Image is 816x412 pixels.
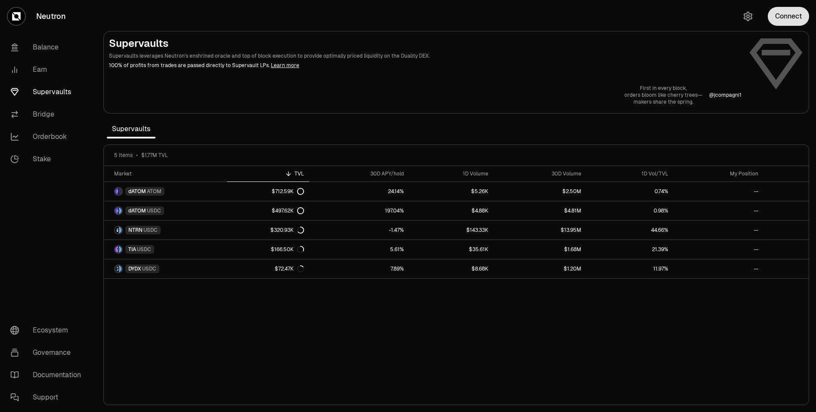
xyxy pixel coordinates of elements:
span: USDC [142,265,156,272]
p: @ jcompagni1 [709,92,742,98]
div: My Position [679,170,759,177]
a: Support [3,386,93,409]
a: Governance [3,341,93,364]
div: TVL [232,170,304,177]
img: USDC Logo [119,265,122,272]
a: 5.61% [309,240,409,259]
a: $2.50M [493,182,586,201]
a: -- [673,259,764,278]
a: $35.61K [409,240,493,259]
button: Connect [768,7,809,26]
a: -- [673,182,764,201]
a: First in every block,orders bloom like cherry trees—makers share the spring. [624,85,702,105]
div: $166.50K [271,246,304,253]
a: 7.89% [309,259,409,278]
a: Balance [3,36,93,58]
a: dATOM LogoATOM LogodATOMATOM [104,182,227,201]
a: 0.74% [586,182,673,201]
a: 21.39% [586,240,673,259]
a: $8.68K [409,259,493,278]
p: First in every block, [624,85,702,92]
a: $320.93K [227,221,309,240]
div: 30D APY/hold [314,170,404,177]
span: NTRN [128,227,143,234]
a: -1.47% [309,221,409,240]
a: $4.81M [493,201,586,220]
div: $320.93K [270,227,304,234]
p: orders bloom like cherry trees— [624,92,702,98]
span: TIA [128,246,136,253]
span: Supervaults [107,120,155,138]
a: $13.95M [493,221,586,240]
a: dATOM LogoUSDC LogodATOMUSDC [104,201,227,220]
a: DYDX LogoUSDC LogoDYDXUSDC [104,259,227,278]
h2: Supervaults [109,37,742,50]
a: 0.98% [586,201,673,220]
a: -- [673,221,764,240]
a: $166.50K [227,240,309,259]
a: $143.33K [409,221,493,240]
a: $4.88K [409,201,493,220]
img: dATOM Logo [115,188,118,195]
a: 197.04% [309,201,409,220]
p: 100% of profits from trades are passed directly to Supervault LPs. [109,61,742,69]
span: dATOM [128,188,146,195]
a: @jcompagni1 [709,92,742,98]
div: Market [114,170,222,177]
a: Orderbook [3,126,93,148]
span: 5 items [114,152,133,159]
a: TIA LogoUSDC LogoTIAUSDC [104,240,227,259]
img: TIA Logo [115,246,118,253]
img: dATOM Logo [115,207,118,214]
a: NTRN LogoUSDC LogoNTRNUSDC [104,221,227,240]
a: -- [673,201,764,220]
span: $1.77M TVL [141,152,168,159]
img: USDC Logo [119,246,122,253]
a: 11.97% [586,259,673,278]
span: DYDX [128,265,141,272]
a: -- [673,240,764,259]
a: Ecosystem [3,319,93,341]
a: 24.14% [309,182,409,201]
a: $72.47K [227,259,309,278]
a: $1.68M [493,240,586,259]
span: USDC [137,246,151,253]
a: Earn [3,58,93,81]
span: dATOM [128,207,146,214]
a: Documentation [3,364,93,386]
img: DYDX Logo [115,265,118,272]
div: 1D Volume [414,170,488,177]
span: USDC [143,227,158,234]
div: 1D Vol/TVL [592,170,668,177]
img: USDC Logo [119,227,122,234]
a: $1.20M [493,259,586,278]
a: Learn more [271,62,299,69]
span: USDC [147,207,161,214]
span: ATOM [147,188,161,195]
div: $712.59K [272,188,304,195]
a: $497.62K [227,201,309,220]
a: Supervaults [3,81,93,103]
a: Bridge [3,103,93,126]
a: $712.59K [227,182,309,201]
img: USDC Logo [119,207,122,214]
div: 30D Volume [499,170,581,177]
div: $72.47K [275,265,304,272]
a: Stake [3,148,93,170]
a: $5.26K [409,182,493,201]
a: 44.66% [586,221,673,240]
p: Supervaults leverages Neutron's enshrined oracle and top of block execution to provide optimally ... [109,52,742,60]
img: ATOM Logo [119,188,122,195]
img: NTRN Logo [115,227,118,234]
p: makers share the spring. [624,98,702,105]
div: $497.62K [272,207,304,214]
